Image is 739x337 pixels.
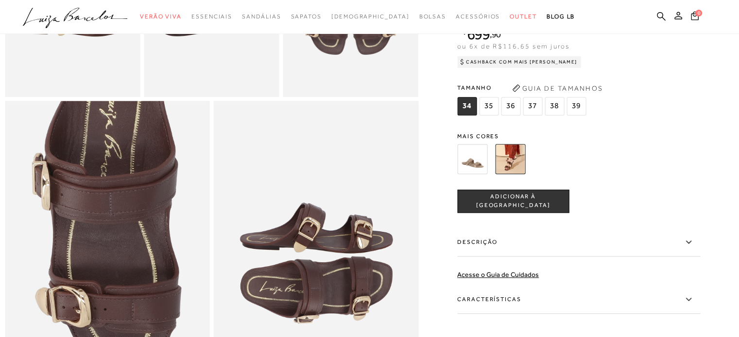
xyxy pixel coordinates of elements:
[191,8,232,26] a: categoryNavScreenReaderText
[457,144,487,174] img: RASTEIRA EM CAMURÇA BEGE FENDI COM FIVELAS
[457,190,569,213] button: ADICIONAR À [GEOGRAPHIC_DATA]
[457,271,539,278] a: Acesse o Guia de Cuidados
[695,10,702,16] span: 0
[140,8,182,26] a: categoryNavScreenReaderText
[457,228,700,257] label: Descrição
[457,80,588,95] span: Tamanho
[457,42,569,50] span: ou 6x de R$116,65 sem juros
[547,8,575,26] a: BLOG LB
[419,13,446,20] span: Bolsas
[510,8,537,26] a: categoryNavScreenReaderText
[291,8,321,26] a: categoryNavScreenReaderText
[242,13,281,20] span: Sandálias
[291,13,321,20] span: Sapatos
[501,97,520,115] span: 36
[467,25,490,43] span: 699
[688,11,702,24] button: 0
[567,97,586,115] span: 39
[419,8,446,26] a: categoryNavScreenReaderText
[523,97,542,115] span: 37
[456,8,500,26] a: categoryNavScreenReaderText
[457,27,467,35] i: R$
[456,13,500,20] span: Acessórios
[509,80,606,96] button: Guia de Tamanhos
[492,29,501,39] span: 90
[457,97,477,115] span: 34
[331,13,410,20] span: [DEMOGRAPHIC_DATA]
[457,286,700,314] label: Características
[495,144,525,174] img: RASTEIRA EM COURO CAFÉ COM FIVELAS
[479,97,498,115] span: 35
[547,13,575,20] span: BLOG LB
[242,8,281,26] a: categoryNavScreenReaderText
[458,193,568,210] span: ADICIONAR À [GEOGRAPHIC_DATA]
[457,56,581,68] div: Cashback com Mais [PERSON_NAME]
[457,133,700,139] span: Mais cores
[331,8,410,26] a: noSubCategoriesText
[510,13,537,20] span: Outlet
[140,13,182,20] span: Verão Viva
[490,30,501,39] i: ,
[191,13,232,20] span: Essenciais
[545,97,564,115] span: 38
